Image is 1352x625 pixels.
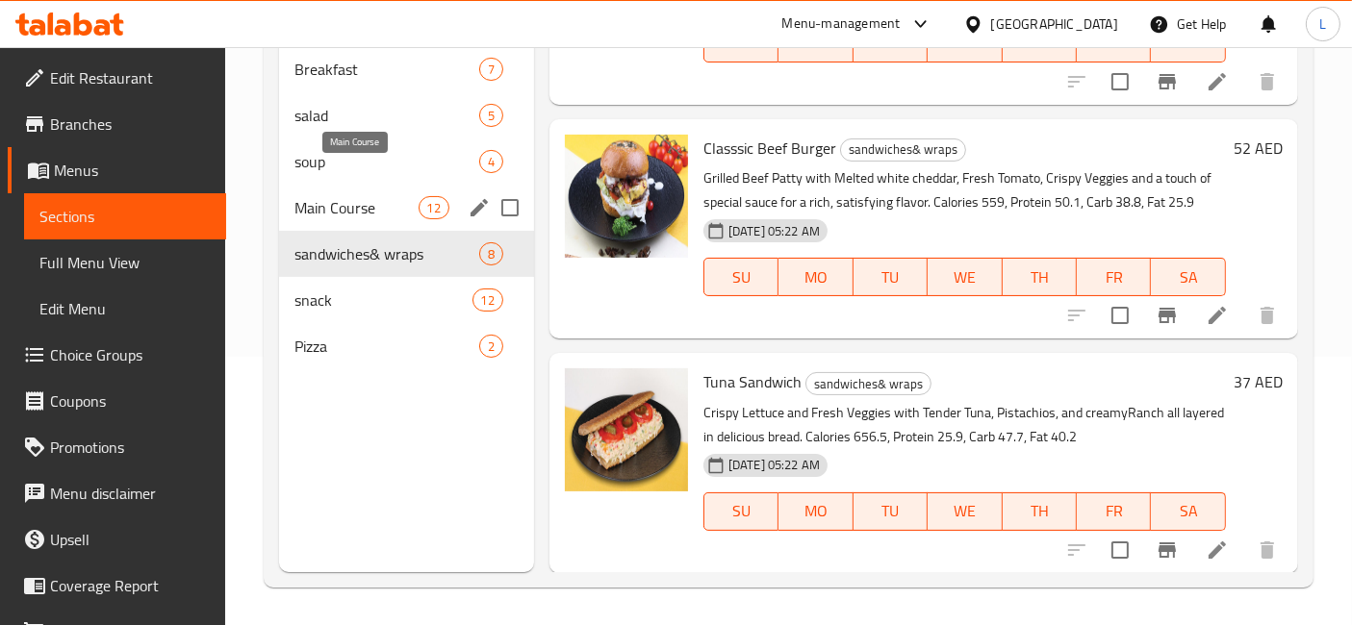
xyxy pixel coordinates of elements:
[782,12,901,36] div: Menu-management
[1234,368,1283,395] h6: 37 AED
[50,343,211,366] span: Choice Groups
[420,199,448,217] span: 12
[1144,292,1190,338] button: Branch-specific-item
[1144,59,1190,105] button: Branch-specific-item
[8,470,226,516] a: Menu disclaimer
[778,258,853,296] button: MO
[1100,530,1140,570] span: Select to update
[8,562,226,609] a: Coverage Report
[8,516,226,562] a: Upsell
[786,263,845,291] span: MO
[1244,527,1290,573] button: delete
[703,258,778,296] button: SU
[991,13,1118,35] div: [GEOGRAPHIC_DATA]
[480,107,502,125] span: 5
[1010,497,1069,525] span: TH
[854,492,928,531] button: TU
[1084,497,1143,525] span: FR
[935,263,994,291] span: WE
[50,482,211,505] span: Menu disclaimer
[1084,263,1143,291] span: FR
[50,528,211,551] span: Upsell
[8,55,226,101] a: Edit Restaurant
[294,335,479,358] span: Pizza
[806,373,931,395] span: sandwiches& wraps
[1206,538,1229,562] a: Edit menu item
[703,166,1226,214] p: Grilled Beef Patty with Melted white cheddar, Fresh Tomato, Crispy Veggies and a touch of special...
[841,138,965,161] span: sandwiches& wraps
[928,492,1002,531] button: WE
[840,138,966,162] div: sandwiches& wraps
[712,263,771,291] span: SU
[1077,492,1151,531] button: FR
[1206,304,1229,327] a: Edit menu item
[39,251,211,274] span: Full Menu View
[279,323,534,369] div: Pizza2
[50,389,211,412] span: Coupons
[480,337,502,356] span: 2
[565,368,688,491] img: Tuna Sandwich
[480,61,502,79] span: 7
[721,456,828,474] span: [DATE] 05:22 AM
[294,150,479,173] span: soup
[294,196,418,219] span: Main Course
[935,497,994,525] span: WE
[786,497,845,525] span: MO
[1159,497,1217,525] span: SA
[465,193,494,222] button: edit
[8,332,226,378] a: Choice Groups
[1077,258,1151,296] button: FR
[294,242,479,265] span: sandwiches& wraps
[928,258,1002,296] button: WE
[279,277,534,323] div: snack12
[294,104,479,127] span: salad
[50,574,211,597] span: Coverage Report
[479,242,503,265] div: items
[703,134,836,162] span: Classsic Beef Burger
[294,58,479,81] span: Breakfast
[1010,263,1069,291] span: TH
[854,258,928,296] button: TU
[1234,135,1283,162] h6: 52 AED
[1244,292,1290,338] button: delete
[1151,492,1225,531] button: SA
[1003,258,1077,296] button: TH
[861,263,920,291] span: TU
[39,205,211,228] span: Sections
[279,138,534,185] div: soup4
[1144,527,1190,573] button: Branch-specific-item
[24,286,226,332] a: Edit Menu
[279,92,534,138] div: salad5
[1206,70,1229,93] a: Edit menu item
[1244,59,1290,105] button: delete
[1003,492,1077,531] button: TH
[778,492,853,531] button: MO
[479,104,503,127] div: items
[721,222,828,240] span: [DATE] 05:22 AM
[480,153,502,171] span: 4
[279,38,534,377] nav: Menu sections
[479,58,503,81] div: items
[1100,295,1140,336] span: Select to update
[479,335,503,358] div: items
[50,436,211,459] span: Promotions
[8,101,226,147] a: Branches
[861,497,920,525] span: TU
[1151,258,1225,296] button: SA
[565,135,688,258] img: Classsic Beef Burger
[294,288,472,312] span: snack
[703,367,802,396] span: Tuna Sandwich
[473,291,502,310] span: 12
[50,66,211,89] span: Edit Restaurant
[54,159,211,182] span: Menus
[1100,62,1140,102] span: Select to update
[279,46,534,92] div: Breakfast7
[703,492,778,531] button: SU
[1159,263,1217,291] span: SA
[480,245,502,263] span: 8
[279,185,534,231] div: Main Course12edit
[39,297,211,320] span: Edit Menu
